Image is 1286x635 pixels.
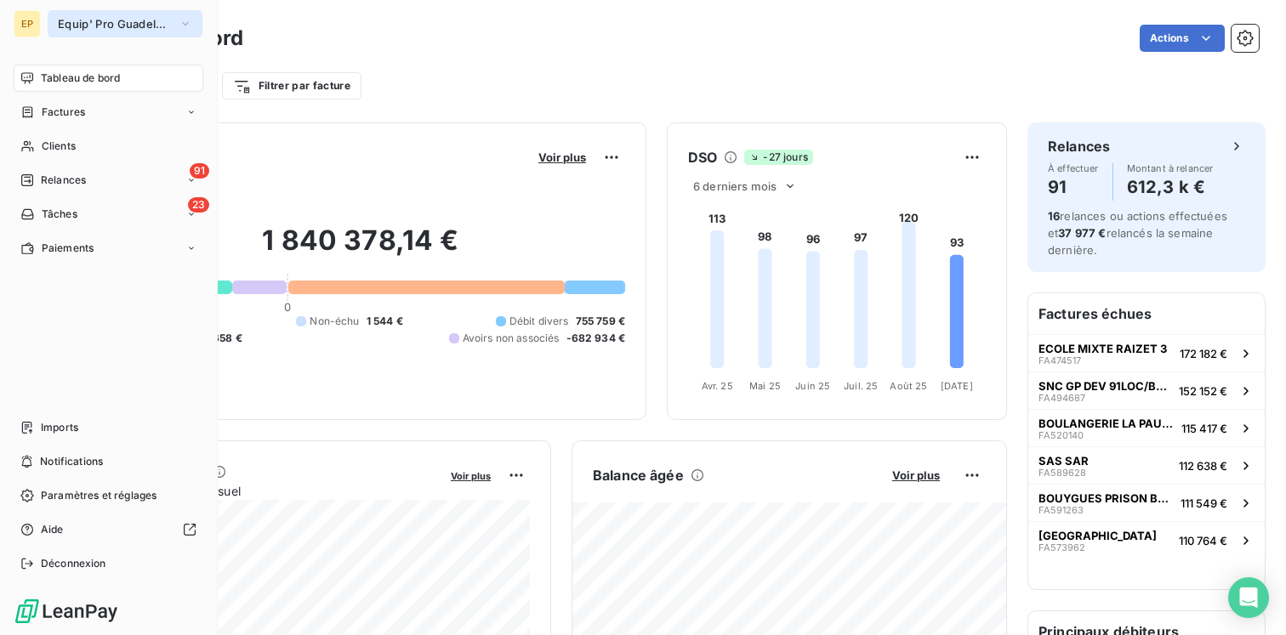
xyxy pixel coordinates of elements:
span: Factures [42,105,85,120]
span: 91 [190,163,209,179]
h6: Relances [1048,136,1110,156]
span: Paiements [42,241,94,256]
button: Filtrer par facture [222,72,361,99]
span: SNC GP DEV 91LOC/BOULANGERIE KIAVUE ET FILS [1038,379,1172,393]
span: 152 152 € [1179,384,1227,398]
span: Chiffre d'affaires mensuel [96,482,439,500]
button: Voir plus [887,468,945,483]
span: Montant à relancer [1127,163,1214,173]
span: Voir plus [451,470,491,482]
tspan: Mai 25 [749,380,781,392]
span: 23 [188,197,209,213]
span: 16 [1048,209,1060,223]
h6: Factures échues [1028,293,1265,334]
span: ECOLE MIXTE RAIZET 3 [1038,342,1167,355]
img: Logo LeanPay [14,598,119,625]
tspan: Juil. 25 [844,380,878,392]
button: Voir plus [446,468,496,483]
span: -27 jours [744,150,812,165]
span: SAS SAR [1038,454,1089,468]
span: Voir plus [538,150,586,164]
span: -682 934 € [566,331,626,346]
span: 111 549 € [1181,496,1227,510]
span: Non-échu [310,314,359,329]
span: 6 derniers mois [693,179,777,193]
button: SNC GP DEV 91LOC/BOULANGERIE KIAVUE ET FILSFA494687152 152 € [1028,371,1265,409]
span: 115 417 € [1181,422,1227,435]
span: Relances [41,173,86,188]
span: Débit divers [509,314,569,329]
span: Notifications [40,454,103,469]
span: FA589628 [1038,468,1086,478]
span: Tâches [42,207,77,222]
h6: DSO [688,147,717,167]
span: Avoirs non associés [463,331,560,346]
span: Clients [42,139,76,154]
span: 110 764 € [1179,534,1227,547]
span: FA591263 [1038,505,1084,515]
span: 755 759 € [576,314,625,329]
button: Voir plus [533,150,591,165]
span: Voir plus [892,468,940,482]
div: EP [14,10,41,37]
span: FA520140 [1038,430,1084,440]
h4: 612,3 k € [1127,173,1214,201]
a: Aide [14,516,203,543]
div: Open Intercom Messenger [1228,577,1269,618]
h6: Balance âgée [593,465,684,485]
span: Déconnexion [41,556,106,571]
tspan: Août 25 [890,380,927,392]
button: SAS SARFA589628112 638 € [1028,446,1265,484]
span: Paramètres et réglages [41,488,156,503]
h4: 91 [1048,173,1099,201]
span: Equip' Pro Guadeloupe [58,17,172,31]
span: Tableau de bord [41,71,120,86]
span: 112 638 € [1179,459,1227,473]
tspan: [DATE] [941,380,973,392]
button: Actions [1140,25,1225,52]
span: 0 [284,300,291,314]
span: Aide [41,522,64,537]
span: FA494687 [1038,393,1085,403]
span: Imports [41,420,78,435]
span: À effectuer [1048,163,1099,173]
span: 37 977 € [1058,226,1106,240]
span: 1 544 € [367,314,403,329]
span: 172 182 € [1180,347,1227,360]
span: [GEOGRAPHIC_DATA] [1038,529,1157,542]
span: relances ou actions effectuées et relancés la semaine dernière. [1048,209,1227,257]
button: ECOLE MIXTE RAIZET 3FA474517172 182 € [1028,334,1265,371]
span: FA573962 [1038,542,1085,553]
button: BOUYGUES PRISON BAIE MAHAULTFA591263111 549 € [1028,484,1265,521]
span: BOUYGUES PRISON BAIE MAHAULT [1038,491,1174,505]
button: [GEOGRAPHIC_DATA]FA573962110 764 € [1028,521,1265,558]
h2: 1 840 378,14 € [96,224,625,275]
tspan: Avr. 25 [702,380,733,392]
button: BOULANGERIE LA PAUSE GOURMANDEFA520140115 417 € [1028,409,1265,446]
tspan: Juin 25 [795,380,830,392]
span: BOULANGERIE LA PAUSE GOURMANDE [1038,417,1175,430]
span: FA474517 [1038,355,1081,366]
